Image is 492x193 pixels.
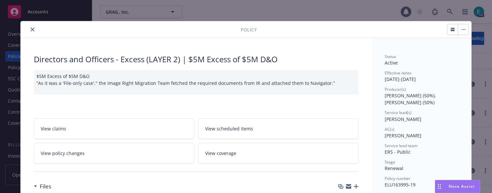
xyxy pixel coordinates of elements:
div: Directors and Officers - Excess (LAYER 2) | $5M Excess of $5M D&O [34,54,358,65]
span: Nova Assist [449,183,475,189]
span: Policy number [385,176,411,181]
span: Status [385,54,396,59]
div: Drag to move [435,180,443,193]
span: Service lead(s) [385,110,412,115]
span: Active [385,60,398,66]
div: [DATE] - [DATE] [385,70,458,83]
div: Files [34,182,51,191]
span: Producer(s) [385,87,406,92]
button: close [29,26,36,33]
span: Effective dates [385,70,412,76]
span: Renewal [385,165,403,171]
h3: Files [40,182,51,191]
span: View coverage [205,150,236,157]
span: Stage [385,159,395,165]
div: $5M Excess of $5M D&O “As it was a 'File-only case'," the Image Right Migration Team fetched the ... [34,70,358,95]
a: View policy changes [34,143,194,164]
span: [PERSON_NAME] [385,132,421,139]
button: Nova Assist [435,180,480,193]
span: View scheduled items [205,125,253,132]
span: ERS - Public [385,149,411,155]
a: View coverage [198,143,359,164]
span: AC(s) [385,126,395,132]
a: View claims [34,118,194,139]
span: Policy [241,26,257,33]
span: [PERSON_NAME] (50%), [PERSON_NAME] (50%) [385,92,437,106]
span: [PERSON_NAME] [385,116,421,122]
span: View policy changes [41,150,85,157]
span: View claims [41,125,66,132]
span: Service lead team [385,143,417,148]
a: View scheduled items [198,118,359,139]
span: ELU163995-19 [385,182,416,188]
